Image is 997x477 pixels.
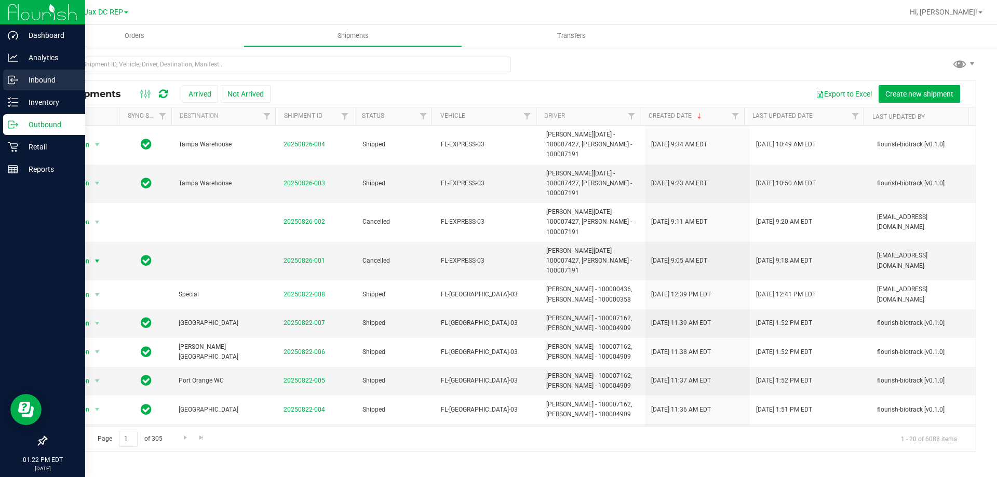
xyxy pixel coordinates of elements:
inline-svg: Outbound [8,119,18,130]
span: [DATE] 1:52 PM EDT [756,347,812,357]
span: select [91,215,104,229]
span: [DATE] 11:37 AM EDT [651,376,711,386]
a: Created Date [649,112,704,119]
span: FL-[GEOGRAPHIC_DATA]-03 [441,376,533,386]
a: 20250822-008 [284,291,325,298]
span: [DATE] 12:39 PM EDT [651,290,711,299]
span: FL-[GEOGRAPHIC_DATA]-03 [441,290,533,299]
span: [GEOGRAPHIC_DATA] [179,318,271,328]
span: Hi, [PERSON_NAME]! [910,8,977,16]
span: flourish-biotrack [v0.1.0] [877,179,945,188]
span: FL-EXPRESS-03 [441,140,533,149]
p: 01:22 PM EDT [5,455,80,465]
span: Transfers [543,31,600,40]
a: 20250826-001 [284,257,325,264]
span: 1 - 20 of 6088 items [893,431,965,446]
span: [DATE] 11:36 AM EDT [651,405,711,415]
p: Analytics [18,51,80,64]
span: select [91,288,104,302]
span: Port Orange WC [179,376,271,386]
span: FL-[GEOGRAPHIC_DATA]-03 [441,347,533,357]
span: Shipped [362,405,429,415]
a: Go to the next page [178,431,193,445]
a: Vehicle [440,112,465,119]
span: flourish-biotrack [v0.1.0] [877,140,945,149]
span: Orders [111,31,158,40]
a: 20250826-004 [284,141,325,148]
span: In Sync [141,345,152,359]
span: [DATE] 9:11 AM EDT [651,217,707,227]
inline-svg: Reports [8,164,18,174]
span: select [91,345,104,359]
span: flourish-biotrack [v0.1.0] [877,405,945,415]
a: Filter [336,107,354,125]
p: Dashboard [18,29,80,42]
span: Cancelled [362,256,429,266]
a: Go to the last page [194,431,209,445]
span: Special [179,290,271,299]
span: [EMAIL_ADDRESS][DOMAIN_NAME] [877,212,969,232]
span: [DATE] 10:50 AM EDT [756,179,816,188]
a: 20250822-006 [284,348,325,356]
span: In Sync [141,253,152,268]
span: flourish-biotrack [v0.1.0] [877,376,945,386]
inline-svg: Analytics [8,52,18,63]
inline-svg: Retail [8,142,18,152]
p: Outbound [18,118,80,131]
span: select [91,374,104,388]
span: FL-[GEOGRAPHIC_DATA]-03 [441,318,533,328]
span: [PERSON_NAME][DATE] - 100007427, [PERSON_NAME] - 100007191 [546,169,639,199]
a: Shipments [244,25,462,47]
span: [DATE] 9:05 AM EDT [651,256,707,266]
span: [PERSON_NAME] - 100007162, [PERSON_NAME] - 100004909 [546,314,639,333]
a: Status [362,112,384,119]
span: select [91,176,104,190]
span: Cancelled [362,217,429,227]
a: Filter [727,107,744,125]
input: Search Shipment ID, Vehicle, Driver, Destination, Manifest... [46,57,511,72]
span: In Sync [141,373,152,388]
span: Tampa Warehouse [179,179,271,188]
inline-svg: Inventory [8,97,18,107]
span: FL-EXPRESS-03 [441,256,533,266]
span: flourish-biotrack [v0.1.0] [877,347,945,357]
span: [DATE] 11:39 AM EDT [651,318,711,328]
span: Shipped [362,318,429,328]
button: Create new shipment [879,85,960,103]
a: 20250822-005 [284,377,325,384]
span: [DATE] 1:52 PM EDT [756,318,812,328]
span: [PERSON_NAME] - 100000436, [PERSON_NAME] - 100000358 [546,284,639,304]
span: [DATE] 12:41 PM EDT [756,290,816,299]
input: 1 [119,431,138,447]
span: select [91,138,104,152]
span: [DATE] 11:38 AM EDT [651,347,711,357]
span: select [91,316,104,331]
span: [EMAIL_ADDRESS][DOMAIN_NAME] [877,284,969,304]
span: select [91,254,104,268]
a: 20250822-004 [284,406,325,413]
inline-svg: Dashboard [8,30,18,40]
a: 20250822-007 [284,319,325,326]
a: 20250826-002 [284,218,325,225]
a: Shipment ID [284,112,322,119]
span: Shipped [362,140,429,149]
span: [DATE] 9:34 AM EDT [651,140,707,149]
span: Shipments [324,31,383,40]
a: 20250826-003 [284,180,325,187]
a: Last Updated Date [752,112,813,119]
span: Page of 305 [89,431,171,447]
a: Filter [846,107,864,125]
span: In Sync [141,402,152,417]
a: Filter [258,107,275,125]
iframe: Resource center [10,394,42,425]
span: FL-[GEOGRAPHIC_DATA]-03 [441,405,533,415]
button: Not Arrived [221,85,271,103]
span: In Sync [141,176,152,190]
span: Shipped [362,290,429,299]
span: select [91,402,104,417]
a: Filter [519,107,536,125]
span: [PERSON_NAME][GEOGRAPHIC_DATA] [179,342,271,362]
span: [PERSON_NAME][DATE] - 100007427, [PERSON_NAME] - 100007191 [546,246,639,276]
span: [DATE] 9:23 AM EDT [651,179,707,188]
span: [PERSON_NAME] - 100007162, [PERSON_NAME] - 100004909 [546,371,639,391]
